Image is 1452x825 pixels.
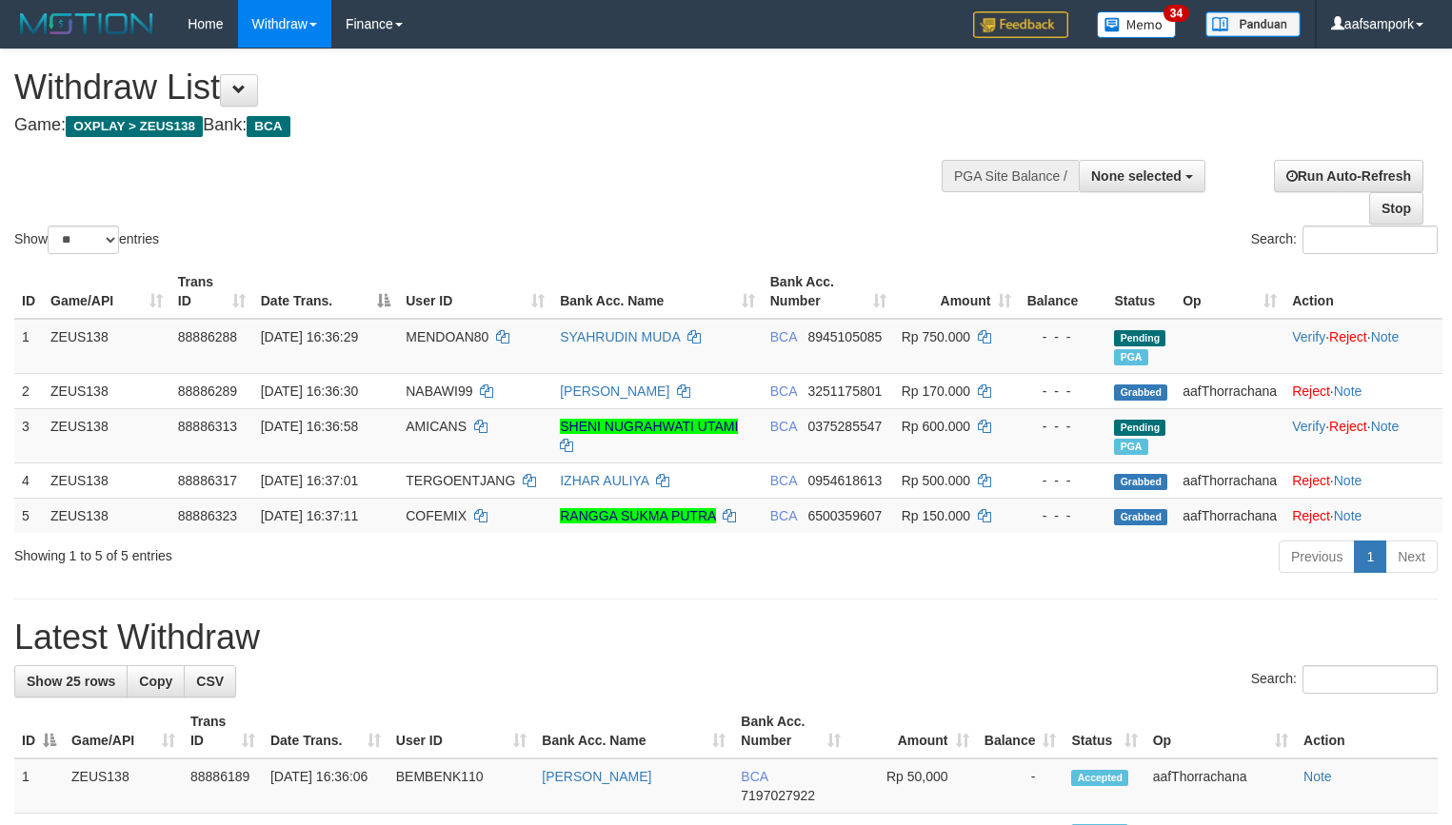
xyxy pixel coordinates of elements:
[1303,226,1438,254] input: Search:
[406,329,488,344] span: MENDOAN80
[902,473,970,488] span: Rp 500.000
[1329,419,1367,434] a: Reject
[1114,509,1167,525] span: Grabbed
[1292,508,1330,523] a: Reject
[1284,319,1442,374] td: · ·
[1354,540,1386,573] a: 1
[64,758,183,814] td: ZEUS138
[178,419,237,434] span: 88886313
[183,758,263,814] td: 88886189
[1026,471,1099,490] div: - - -
[894,265,1020,319] th: Amount: activate to sort column ascending
[1284,373,1442,408] td: ·
[1026,327,1099,346] div: - - -
[770,508,797,523] span: BCA
[977,758,1064,814] td: -
[1175,462,1284,498] td: aafThorrachana
[977,704,1064,758] th: Balance: activate to sort column ascending
[770,419,797,434] span: BCA
[43,265,170,319] th: Game/API: activate to sort column ascending
[1114,420,1165,436] span: Pending
[261,383,358,399] span: [DATE] 16:36:30
[1371,419,1400,434] a: Note
[902,329,970,344] span: Rp 750.000
[542,769,651,784] a: [PERSON_NAME]
[534,704,733,758] th: Bank Acc. Name: activate to sort column ascending
[183,704,263,758] th: Trans ID: activate to sort column ascending
[1334,508,1362,523] a: Note
[1371,329,1400,344] a: Note
[184,665,236,697] a: CSV
[14,704,64,758] th: ID: activate to sort column descending
[14,265,43,319] th: ID
[1292,329,1325,344] a: Verify
[1079,160,1205,192] button: None selected
[560,419,738,434] a: SHENI NUGRAHWATI UTAMI
[1026,506,1099,525] div: - - -
[942,160,1079,192] div: PGA Site Balance /
[1145,704,1296,758] th: Op: activate to sort column ascending
[48,226,119,254] select: Showentries
[902,508,970,523] span: Rp 150.000
[253,265,399,319] th: Date Trans.: activate to sort column descending
[1303,665,1438,694] input: Search:
[770,329,797,344] span: BCA
[1284,265,1442,319] th: Action
[1026,417,1099,436] div: - - -
[1071,770,1128,786] span: Accepted
[1329,329,1367,344] a: Reject
[1369,192,1423,225] a: Stop
[398,265,552,319] th: User ID: activate to sort column ascending
[261,329,358,344] span: [DATE] 16:36:29
[1334,383,1362,399] a: Note
[1284,462,1442,498] td: ·
[807,329,882,344] span: Copy 8945105085 to clipboard
[196,674,224,689] span: CSV
[1284,498,1442,533] td: ·
[261,419,358,434] span: [DATE] 16:36:58
[1026,382,1099,401] div: - - -
[552,265,763,319] th: Bank Acc. Name: activate to sort column ascending
[66,116,203,137] span: OXPLAY > ZEUS138
[1175,373,1284,408] td: aafThorrachana
[848,758,976,814] td: Rp 50,000
[263,704,388,758] th: Date Trans.: activate to sort column ascending
[14,116,949,135] h4: Game: Bank:
[1175,265,1284,319] th: Op: activate to sort column ascending
[807,508,882,523] span: Copy 6500359607 to clipboard
[1064,704,1144,758] th: Status: activate to sort column ascending
[733,704,848,758] th: Bank Acc. Number: activate to sort column ascending
[14,373,43,408] td: 2
[560,473,648,488] a: IZHAR AULIYA
[1175,498,1284,533] td: aafThorrachana
[43,373,170,408] td: ZEUS138
[43,498,170,533] td: ZEUS138
[139,674,172,689] span: Copy
[14,462,43,498] td: 4
[14,69,949,107] h1: Withdraw List
[848,704,976,758] th: Amount: activate to sort column ascending
[1114,349,1147,365] span: Marked by aafsolysreylen
[560,329,680,344] a: SYAHRUDIN MUDA
[807,473,882,488] span: Copy 0954618613 to clipboard
[741,788,815,803] span: Copy 7197027922 to clipboard
[178,329,237,344] span: 88886288
[261,508,358,523] span: [DATE] 16:37:11
[1385,540,1438,573] a: Next
[14,619,1438,657] h1: Latest Withdraw
[770,473,797,488] span: BCA
[261,473,358,488] span: [DATE] 16:37:01
[770,383,797,399] span: BCA
[27,674,115,689] span: Show 25 rows
[1303,769,1332,784] a: Note
[1292,383,1330,399] a: Reject
[1251,665,1438,694] label: Search:
[1145,758,1296,814] td: aafThorrachana
[406,508,467,523] span: COFEMIX
[741,769,767,784] span: BCA
[406,473,515,488] span: TERGOENTJANG
[127,665,185,697] a: Copy
[263,758,388,814] td: [DATE] 16:36:06
[973,11,1068,38] img: Feedback.jpg
[1164,5,1189,22] span: 34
